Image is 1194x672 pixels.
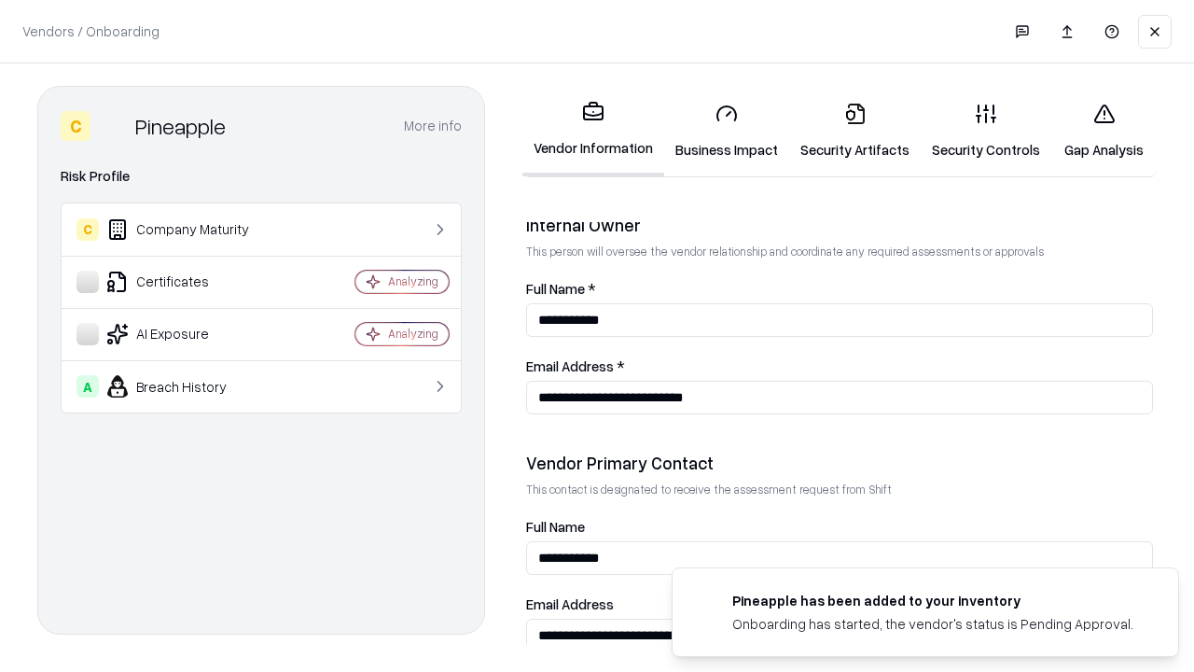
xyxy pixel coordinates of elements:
label: Full Name * [526,282,1153,296]
a: Business Impact [664,88,789,175]
div: C [61,111,90,141]
button: More info [404,109,462,143]
div: Onboarding has started, the vendor's status is Pending Approval. [732,614,1133,634]
p: Vendors / Onboarding [22,21,160,41]
label: Email Address * [526,359,1153,373]
a: Security Artifacts [789,88,921,175]
div: Pineapple [135,111,226,141]
div: A [76,375,99,398]
div: Analyzing [388,273,438,289]
div: Pineapple has been added to your inventory [732,591,1133,610]
div: Company Maturity [76,218,299,241]
p: This contact is designated to receive the assessment request from Shift [526,482,1153,497]
div: Internal Owner [526,214,1153,236]
label: Full Name [526,520,1153,534]
div: C [76,218,99,241]
img: Pineapple [98,111,128,141]
label: Email Address [526,597,1153,611]
img: pineappleenergy.com [695,591,717,613]
div: Analyzing [388,326,438,342]
a: Vendor Information [522,86,664,176]
div: AI Exposure [76,323,299,345]
div: Certificates [76,271,299,293]
a: Gap Analysis [1051,88,1157,175]
div: Risk Profile [61,165,462,188]
div: Breach History [76,375,299,398]
p: This person will oversee the vendor relationship and coordinate any required assessments or appro... [526,244,1153,259]
div: Vendor Primary Contact [526,452,1153,474]
a: Security Controls [921,88,1051,175]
